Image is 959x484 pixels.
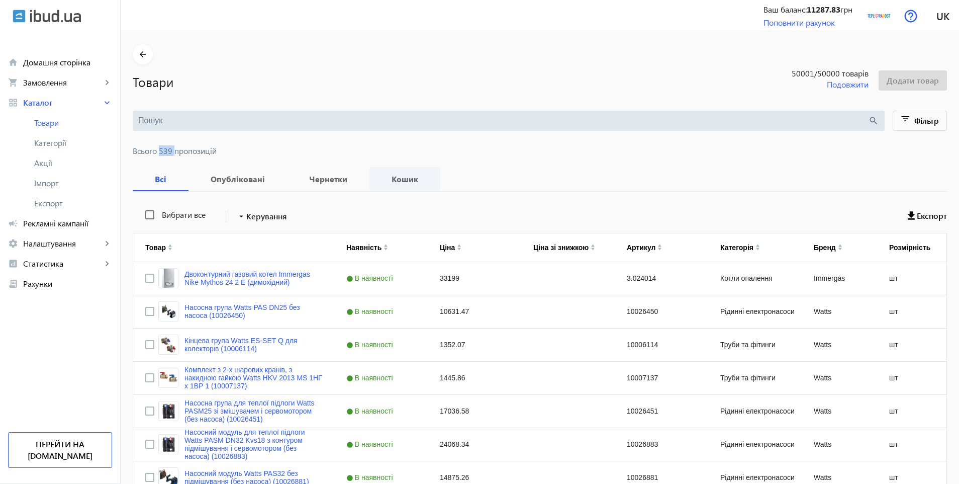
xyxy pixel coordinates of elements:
button: Експорт [908,207,947,225]
img: arrow-down.svg [755,248,760,251]
mat-icon: home [8,57,18,67]
div: Бренд [814,244,836,252]
mat-icon: filter_list [899,114,913,128]
button: Керування [232,207,291,225]
mat-icon: arrow_back [137,48,149,61]
div: шт [877,395,952,428]
span: uk [936,10,949,22]
img: arrow-up.svg [383,244,388,247]
img: arrow-down.svg [591,248,595,251]
div: Press SPACE to select this row. [133,329,952,362]
mat-icon: keyboard_arrow_right [102,259,112,269]
div: Товар [145,244,166,252]
img: help.svg [904,10,917,23]
span: В наявності [346,440,396,448]
mat-icon: analytics [8,259,18,269]
div: Press SPACE to select this row. [133,362,952,395]
img: ibud_text.svg [30,10,81,23]
img: arrow-up.svg [168,244,172,247]
span: Імпорт [34,178,112,188]
div: Ціна [440,244,455,252]
a: Комплект з 2-х шарових кранів, з накидною гайкою Watts HKV 2013 MS 1НГ x 1ВР 1 (10007137) [184,366,322,390]
a: Двоконтурний газовий котел Immergas Nike Mythos 24 2 E (димохідний) [184,270,322,286]
div: 10026451 [615,395,708,428]
mat-icon: shopping_cart [8,77,18,88]
a: Насосна група для теплої підлоги Watts PASM25 зі змішувачем і сервомотором (без насоса) (10026451) [184,399,322,423]
a: Насосний модуль для теплої підлоги Watts PASM DN32 Kvs18 з контуром підмішування і сервомотором (... [184,428,322,460]
div: Ціна зі знижкою [533,244,589,252]
div: Рідинні електронасоси [708,395,802,428]
div: Watts [802,395,877,428]
div: Immergas [802,262,877,295]
span: Експорт [917,210,947,221]
div: 10631.47 [428,295,521,328]
img: 59b1402a13d829393-15047885205-teploradost-logo.png [868,5,890,27]
span: Фільтр [914,115,939,126]
a: Насосна група Watts PAS DN25 без насоса (10026450) [184,303,322,319]
b: Опубліковані [201,175,275,183]
div: Press SPACE to select this row. [133,262,952,295]
img: arrow-down.svg [457,248,461,251]
div: Press SPACE to select this row. [133,395,952,428]
span: В наявності [346,307,396,315]
span: Акції [34,158,112,168]
mat-icon: settings [8,238,18,249]
div: шт [877,428,952,461]
div: 24068.34 [428,428,521,461]
div: 33199 [428,262,521,295]
div: Watts [802,295,877,328]
span: В наявності [346,374,396,382]
div: Press SPACE to select this row. [133,428,952,461]
div: шт [877,329,952,361]
div: 10006114 [615,329,708,361]
mat-icon: grid_view [8,98,18,108]
div: шт [877,362,952,394]
span: В наявності [346,407,396,415]
div: Артикул [627,244,655,252]
span: Налаштування [23,238,102,249]
img: ibud.svg [13,10,26,23]
div: 10026450 [615,295,708,328]
span: Рахунки [23,279,112,289]
div: Press SPACE to select this row. [133,295,952,329]
div: 3.024014 [615,262,708,295]
span: В наявності [346,341,396,349]
div: 10026883 [615,428,708,461]
img: arrow-down.svg [838,248,842,251]
div: Наявність [346,244,381,252]
div: шт [877,262,952,295]
div: 17036.58 [428,395,521,428]
div: Рідинні електронасоси [708,428,802,461]
span: Категорії [34,138,112,148]
span: Подовжити [827,79,869,90]
div: Рідинні електронасоси [708,295,802,328]
div: Watts [802,362,877,394]
div: Труби та фітинги [708,362,802,394]
div: Категорія [720,244,753,252]
div: 1445.86 [428,362,521,394]
span: В наявності [346,274,396,282]
button: Фільтр [893,111,947,131]
span: Домашня сторінка [23,57,112,67]
span: Замовлення [23,77,102,88]
input: Пошук [138,115,868,126]
b: Всі [145,175,176,183]
span: Статистика [23,259,102,269]
span: Товари [34,118,112,128]
div: Котли опалення [708,262,802,295]
img: arrow-down.svg [657,248,662,251]
b: Кошик [381,175,428,183]
span: /50000 товарів [814,68,869,79]
div: 10007137 [615,362,708,394]
img: arrow-down.svg [168,248,172,251]
mat-icon: keyboard_arrow_right [102,98,112,108]
img: arrow-up.svg [457,244,461,247]
div: 1352.07 [428,329,521,361]
b: Чернетки [299,175,357,183]
div: Watts [802,329,877,361]
img: arrow-up.svg [755,244,760,247]
mat-icon: campaign [8,218,18,228]
span: Рекламні кампанії [23,218,112,228]
mat-icon: arrow_drop_down [236,211,246,221]
a: Кінцева група Watts ES-SET Q для колекторів (10006114) [184,337,322,353]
